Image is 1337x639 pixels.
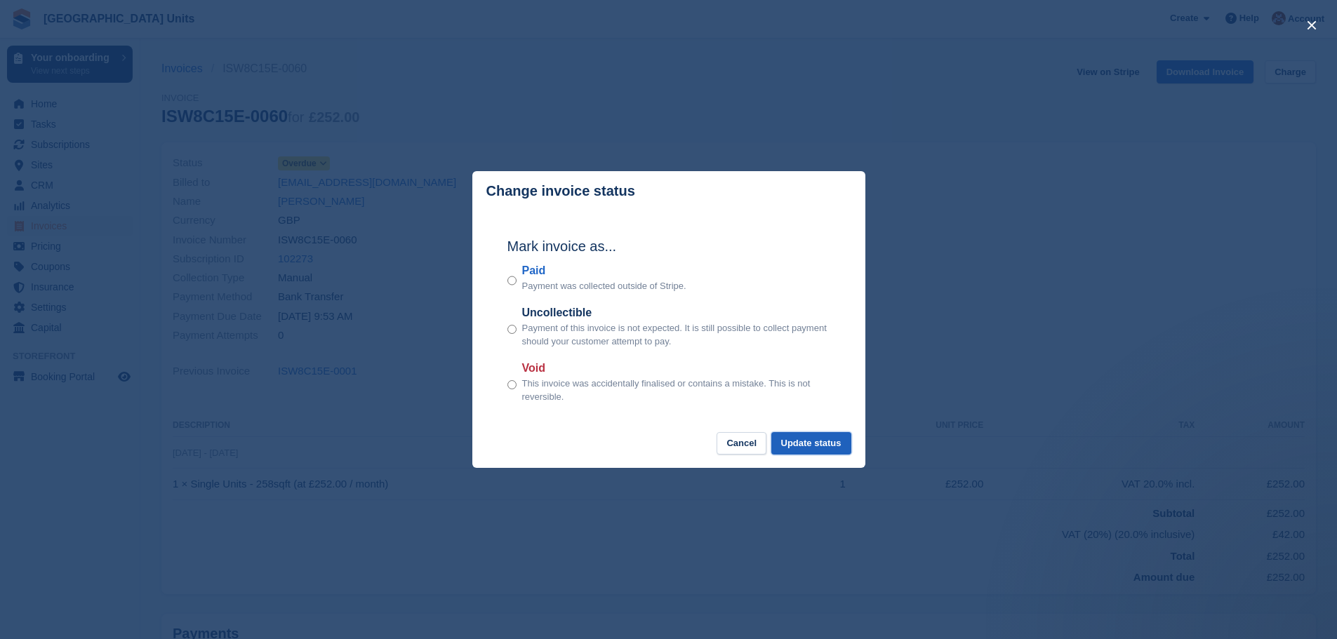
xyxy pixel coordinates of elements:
button: close [1301,14,1323,36]
label: Void [522,360,830,377]
h2: Mark invoice as... [507,236,830,257]
button: Cancel [717,432,766,455]
p: Payment of this invoice is not expected. It is still possible to collect payment should your cust... [522,321,830,349]
p: Payment was collected outside of Stripe. [522,279,686,293]
p: This invoice was accidentally finalised or contains a mistake. This is not reversible. [522,377,830,404]
button: Update status [771,432,851,455]
label: Uncollectible [522,304,830,321]
label: Paid [522,262,686,279]
p: Change invoice status [486,183,635,199]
